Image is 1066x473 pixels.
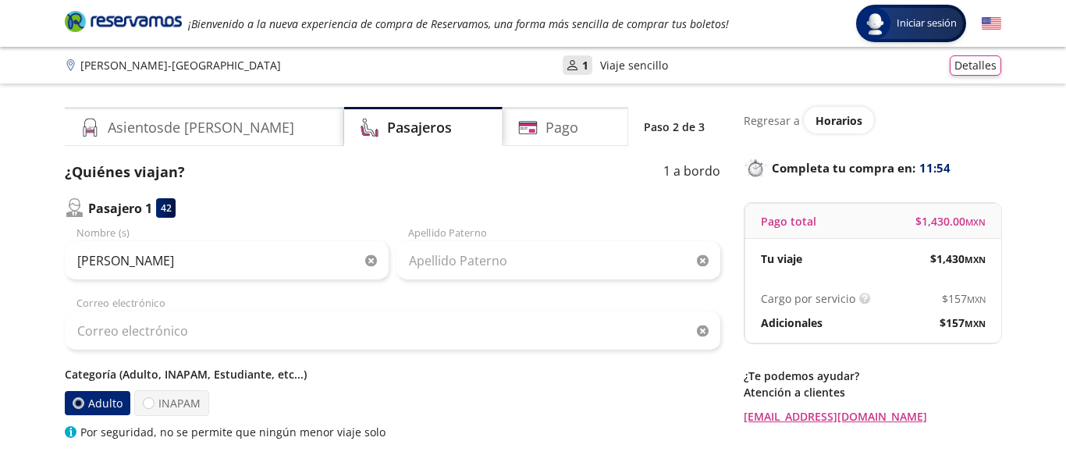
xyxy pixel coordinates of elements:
span: Horarios [815,113,862,128]
p: 1 a bordo [663,162,720,183]
p: ¿Quiénes viajan? [65,162,185,183]
div: 42 [156,198,176,218]
p: Regresar a [744,112,800,129]
p: Atención a clientes [744,384,1001,400]
small: MXN [965,254,986,265]
p: Categoría (Adulto, INAPAM, Estudiante, etc...) [65,366,720,382]
a: Brand Logo [65,9,182,37]
h4: Pasajeros [387,117,452,138]
span: $ 157 [940,315,986,331]
p: Cargo por servicio [761,290,855,307]
p: Paso 2 de 3 [644,119,705,135]
label: INAPAM [134,390,209,416]
label: Adulto [63,390,131,415]
button: Detalles [950,55,1001,76]
input: Correo electrónico [65,311,720,350]
small: MXN [965,216,986,228]
h4: Pago [545,117,578,138]
small: MXN [965,318,986,329]
p: [PERSON_NAME] - [GEOGRAPHIC_DATA] [80,57,281,73]
p: Adicionales [761,315,823,331]
p: 1 [582,57,588,73]
button: English [982,14,1001,34]
small: MXN [967,293,986,305]
span: $ 157 [942,290,986,307]
input: Nombre (s) [65,241,389,280]
span: $ 1,430.00 [915,213,986,229]
span: $ 1,430 [930,251,986,267]
p: Pasajero 1 [88,199,152,218]
div: Regresar a ver horarios [744,107,1001,133]
p: Viaje sencillo [600,57,668,73]
p: Pago total [761,213,816,229]
p: ¿Te podemos ayudar? [744,368,1001,384]
span: 11:54 [919,159,951,177]
input: Apellido Paterno [396,241,720,280]
h4: Asientos de [PERSON_NAME] [108,117,294,138]
p: Completa tu compra en : [744,157,1001,179]
i: Brand Logo [65,9,182,33]
a: [EMAIL_ADDRESS][DOMAIN_NAME] [744,408,1001,425]
p: Tu viaje [761,251,802,267]
em: ¡Bienvenido a la nueva experiencia de compra de Reservamos, una forma más sencilla de comprar tus... [188,16,729,31]
p: Por seguridad, no se permite que ningún menor viaje solo [80,424,386,440]
span: Iniciar sesión [890,16,963,31]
